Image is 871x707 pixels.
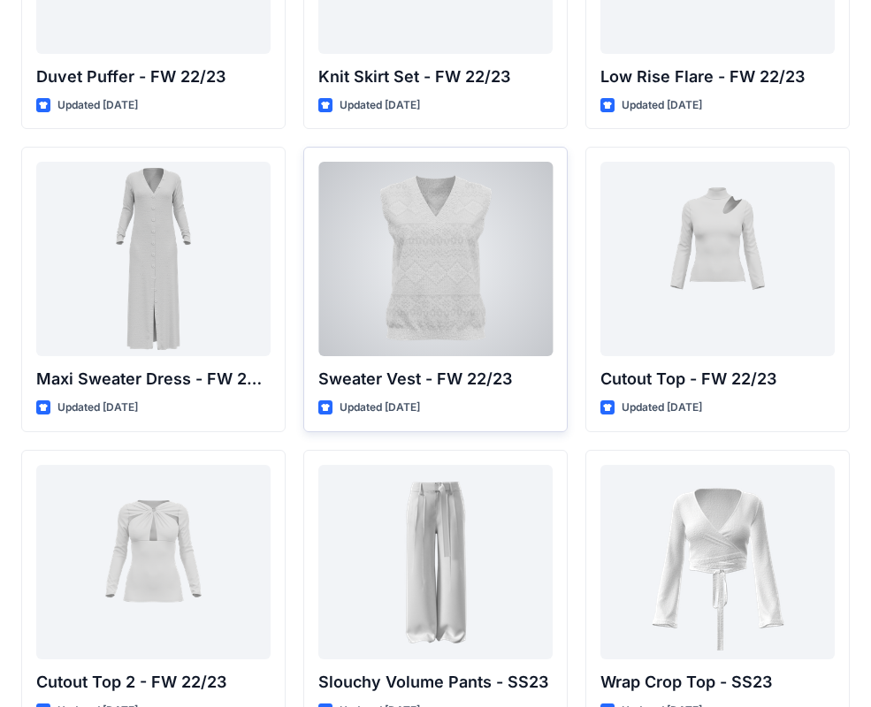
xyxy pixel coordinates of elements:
[622,96,702,115] p: Updated [DATE]
[318,670,553,695] p: Slouchy Volume Pants - SS23
[600,65,835,89] p: Low Rise Flare - FW 22/23
[318,367,553,392] p: Sweater Vest - FW 22/23
[36,670,271,695] p: Cutout Top 2 - FW 22/23
[57,399,138,417] p: Updated [DATE]
[318,465,553,659] a: Slouchy Volume Pants - SS23
[340,399,420,417] p: Updated [DATE]
[622,399,702,417] p: Updated [DATE]
[340,96,420,115] p: Updated [DATE]
[600,465,835,659] a: Wrap Crop Top - SS23
[36,162,271,356] a: Maxi Sweater Dress - FW 22/23
[36,465,271,659] a: Cutout Top 2 - FW 22/23
[318,65,553,89] p: Knit Skirt Set - FW 22/23
[57,96,138,115] p: Updated [DATE]
[36,367,271,392] p: Maxi Sweater Dress - FW 22/23
[318,162,553,356] a: Sweater Vest - FW 22/23
[600,367,835,392] p: Cutout Top - FW 22/23
[36,65,271,89] p: Duvet Puffer - FW 22/23
[600,162,835,356] a: Cutout Top - FW 22/23
[600,670,835,695] p: Wrap Crop Top - SS23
